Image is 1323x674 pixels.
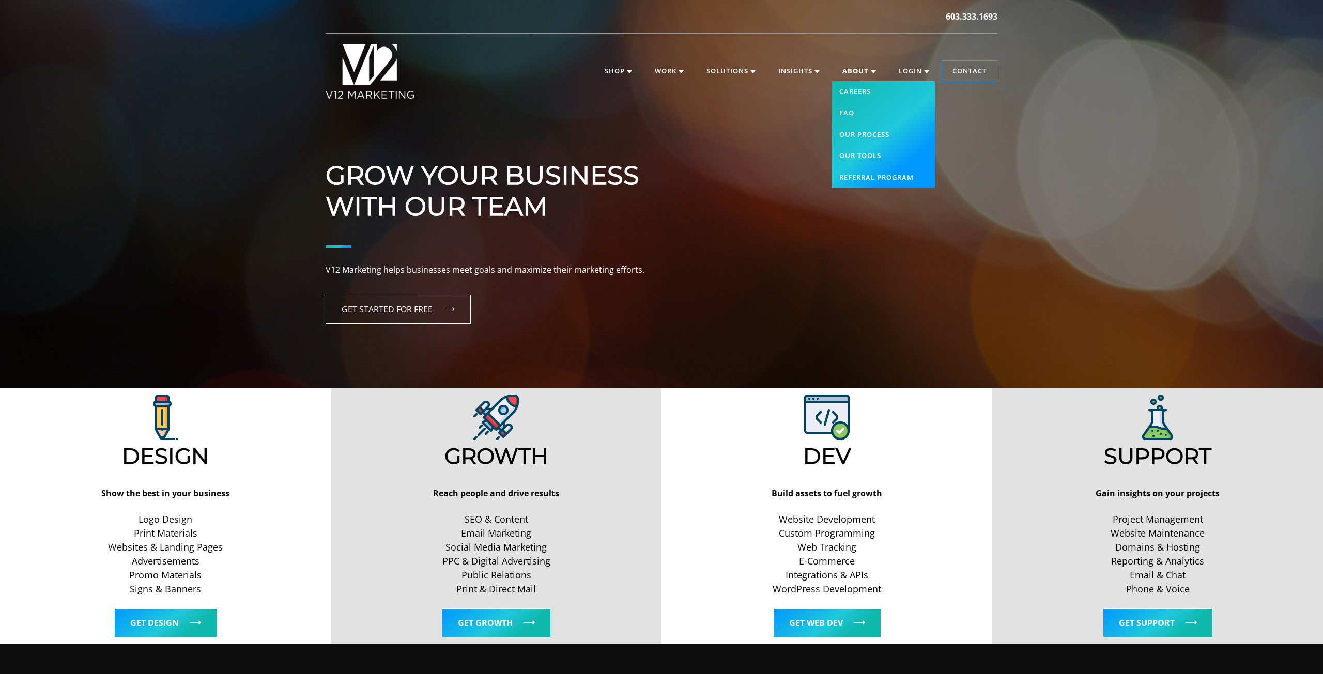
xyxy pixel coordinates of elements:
[888,61,940,82] a: Login
[114,608,217,637] a: Get Design
[4,554,327,568] a: Advertisements
[4,526,327,540] a: Print Materials
[335,568,657,582] a: Public Relations
[1103,608,1213,637] a: Get Support
[1271,624,1323,674] iframe: Chat Widget
[804,395,850,440] img: V12 Marketing Web Development Solutions
[1142,395,1173,440] img: V12 Marketing Support Solutions
[696,61,766,82] a: Solutions
[326,263,997,277] p: V12 Marketing helps businesses meet goals and maximize their marketing efforts.
[942,61,997,82] a: Contact
[335,526,657,540] a: Email Marketing
[996,512,1319,526] a: Project Management
[473,395,519,440] img: V12 Marketing Design Solutions
[4,582,327,596] a: Signs & Banners
[335,554,657,568] a: PPC & Digital Advertising
[773,608,881,637] a: Get Web Dev
[4,487,327,500] p: Show the best in your business
[335,443,657,469] h2: Growth
[996,443,1319,469] h2: Support
[666,568,988,582] a: Integrations & APIs
[442,608,551,637] a: Get Growth
[644,61,694,82] a: Work
[335,487,657,500] p: Reach people and drive results
[4,512,327,526] a: Logo Design
[4,568,327,582] a: Promo Materials
[996,554,1319,568] a: Reporting & Analytics
[666,512,988,526] a: Website Development
[666,487,988,500] p: Build assets to fuel growth
[768,61,830,82] a: Insights
[335,540,657,554] a: Social Media Marketing
[666,554,988,568] a: E-Commerce
[335,512,657,526] a: SEO & Content
[4,443,327,469] h2: Design
[326,44,414,99] img: V12 MARKETING Logo New Hampshire Marketing Agency
[326,129,997,222] h1: Grow Your Business With Our Team
[666,540,988,554] a: Web Tracking
[666,582,988,596] a: WordPress Development
[832,167,935,189] a: Referral Program
[946,10,997,23] a: 603.333.1693
[832,124,935,146] a: Our Process
[832,61,886,82] a: About
[153,395,178,440] img: V12 Marketing Design Solutions
[4,540,327,554] a: Websites & Landing Pages
[996,582,1319,596] a: Phone & Voice
[335,582,657,596] a: Print & Direct Mail
[832,145,935,167] a: Our Tools
[594,61,642,82] a: Shop
[996,540,1319,554] a: Domains & Hosting
[832,81,935,103] a: Careers
[666,526,988,540] a: Custom Programming
[666,443,988,469] h2: Dev
[326,295,471,324] a: GET STARTED FOR FREE
[996,487,1319,500] p: Gain insights on your projects
[996,568,1319,582] a: Email & Chat
[996,526,1319,540] a: Website Maintenance
[832,102,935,124] a: FAQ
